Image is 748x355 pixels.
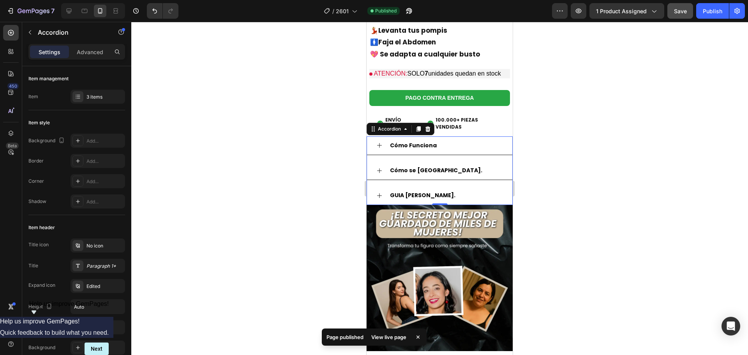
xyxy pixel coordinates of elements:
[39,48,60,56] p: Settings
[28,241,49,248] div: Title icon
[326,333,363,341] p: Page published
[86,198,123,205] div: Add...
[28,93,38,100] div: Item
[336,7,349,15] span: 2601
[367,332,411,343] div: View live page
[722,317,740,336] div: Open Intercom Messenger
[28,136,66,146] div: Background
[86,263,123,270] div: Paragraph 1*
[51,6,55,16] p: 7
[332,7,334,15] span: /
[28,282,55,289] div: Expand icon
[86,178,123,185] div: Add...
[38,28,104,37] p: Accordion
[147,3,178,19] div: Undo/Redo
[703,7,722,15] div: Publish
[667,3,693,19] button: Save
[86,242,123,249] div: No icon
[28,198,46,205] div: Shadow
[29,300,109,307] span: Help us improve GemPages!
[86,283,123,290] div: Edited
[596,7,647,15] span: 1 product assigned
[28,75,69,82] div: Item management
[7,83,19,89] div: 450
[71,300,125,314] input: Auto
[28,119,50,126] div: Item style
[28,178,44,185] div: Corner
[86,138,123,145] div: Add...
[589,3,664,19] button: 1 product assigned
[86,94,123,101] div: 3 items
[86,158,123,165] div: Add...
[375,7,397,14] span: Published
[674,8,687,14] span: Save
[28,157,44,164] div: Border
[28,224,55,231] div: Item header
[3,3,58,19] button: 7
[28,262,38,269] div: Title
[29,300,109,317] button: Show survey - Help us improve GemPages!
[696,3,729,19] button: Publish
[77,48,103,56] p: Advanced
[6,143,19,149] div: Beta
[367,22,513,355] iframe: Design area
